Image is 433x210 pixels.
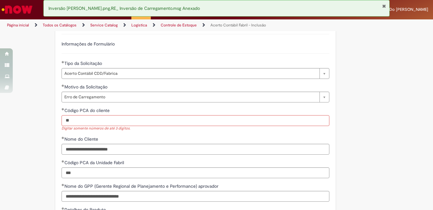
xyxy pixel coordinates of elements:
[62,61,64,63] span: Obrigatório Preenchido
[1,3,33,16] img: ServiceNow
[62,160,64,163] span: Obrigatório Preenchido
[62,136,64,139] span: Obrigatório Preenchido
[131,23,147,28] a: Logistica
[62,84,64,87] span: Obrigatório Preenchido
[62,144,329,155] input: Nome do Cliente
[62,115,329,126] input: Código PCA do cliente
[161,23,197,28] a: Controle de Estoque
[64,183,220,189] span: Nome do GPP (Gerente Regional de Planejamento e Performance) aprovador
[62,184,64,186] span: Obrigatório Preenchido
[64,92,316,102] span: Erro de Carregamento
[382,3,386,9] button: Fechar Notificação
[90,23,118,28] a: Service Catalog
[64,68,316,79] span: Acerto Contábil CDD/Fabrica
[62,108,64,110] span: Obrigatório Preenchido
[48,5,200,11] span: Inversão [PERSON_NAME].png,RE_ Inversão de Carregamento.msg Anexado
[64,136,99,142] span: Nome do Cliente
[7,23,29,28] a: Página inicial
[62,41,115,47] label: Informações de Formulário
[62,191,329,202] input: Nome do GPP (Gerente Regional de Planejamento e Performance) aprovador
[64,108,111,113] span: Código PCA do cliente
[64,60,103,66] span: Tipo da Solicitação
[5,19,284,31] ul: Trilhas de página
[356,7,428,12] span: [PERSON_NAME] Do [PERSON_NAME]
[64,160,125,165] span: Código PCA da Unidade Fabril
[62,167,329,178] input: Código PCA da Unidade Fabril
[43,23,77,28] a: Todos os Catálogos
[62,126,329,131] div: Digitar somente números de até 3 digitos.
[62,207,64,210] span: Obrigatório Preenchido
[64,84,109,90] span: Motivo da Solicitação
[210,23,266,28] a: Acerto Contábil Fabril - Inclusão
